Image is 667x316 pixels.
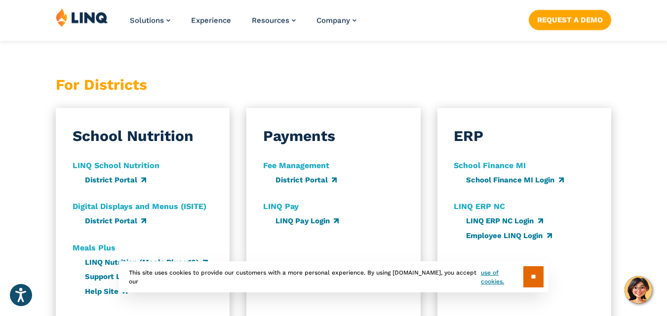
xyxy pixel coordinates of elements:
nav: Primary Navigation [130,8,356,40]
a: Request a Demo [529,10,611,30]
nav: Button Navigation [529,8,611,30]
div: This site uses cookies to provide our customers with a more personal experience. By using [DOMAIN... [119,261,549,292]
strong: LINQ Pay [263,202,299,211]
h3: For Districts [56,74,230,96]
a: LINQ ERP NC Login [466,216,543,225]
a: District Portal [275,176,337,184]
strong: Meals Plus [73,243,116,252]
span: Solutions [130,16,164,25]
strong: Fee Management [263,161,329,170]
a: Support Login [85,272,144,281]
strong: LINQ School Nutrition [73,161,159,170]
strong: LINQ ERP NC [454,202,505,211]
span: Company [316,16,350,25]
a: Experience [191,16,231,25]
span: Resources [252,16,289,25]
strong: Digital Displays and Menus (ISITE) [73,202,206,211]
a: LINQ Pay Login [275,216,339,225]
a: Solutions [130,16,170,25]
a: District Portal [85,216,146,225]
a: School Finance MI Login [466,176,563,184]
strong: School Finance MI [454,161,526,170]
h3: ERP [454,126,483,147]
button: Hello, have a question? Let’s chat. [625,276,652,304]
a: LINQ Nutrition (Meals Plus v10) [85,258,208,267]
img: LINQ | K‑12 Software [56,8,108,27]
h3: School Nutrition [73,126,194,147]
h3: Payments [263,126,335,147]
a: District Portal [85,176,146,184]
a: Resources [252,16,296,25]
a: use of cookies. [481,268,523,286]
a: Company [316,16,356,25]
a: Employee LINQ Login [466,231,551,240]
